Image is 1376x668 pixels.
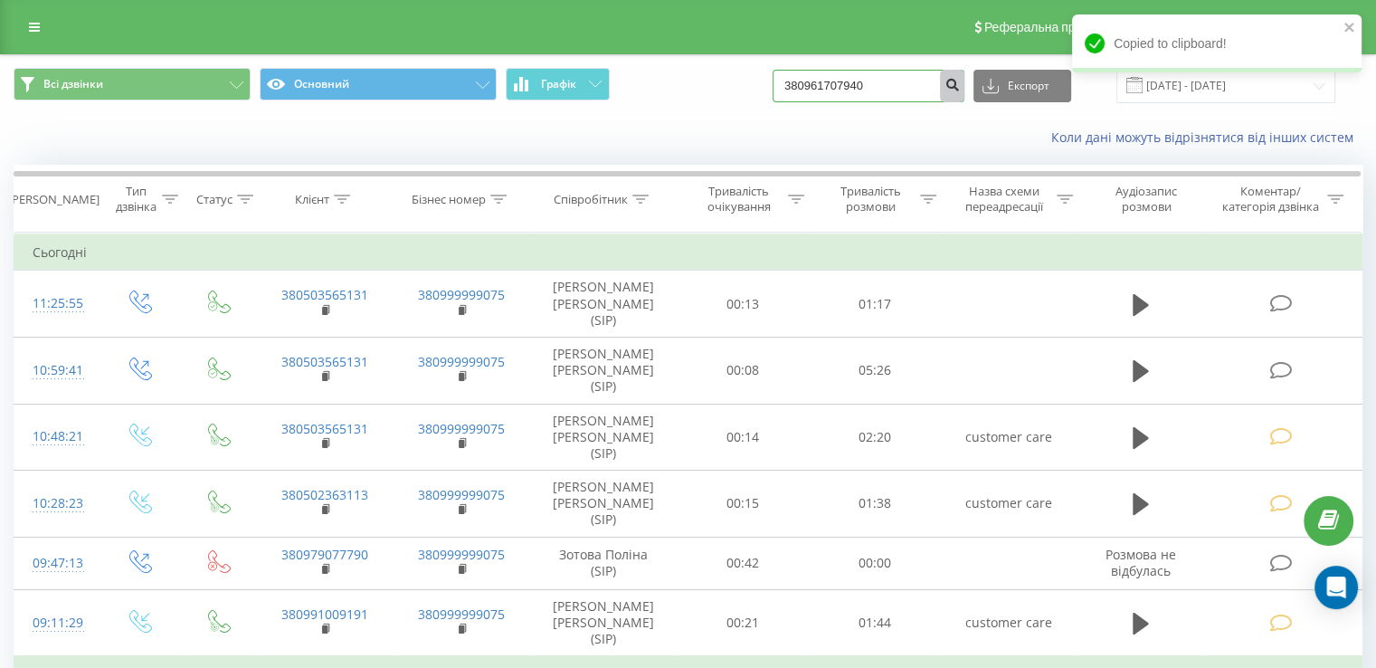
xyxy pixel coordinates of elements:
[33,286,81,321] div: 11:25:55
[973,70,1071,102] button: Експорт
[14,234,1362,271] td: Сьогодні
[412,192,486,207] div: Бізнес номер
[1094,184,1200,215] div: Аудіозапис розмови
[957,184,1052,215] div: Назва схеми переадресації
[1343,20,1356,37] button: close
[694,184,784,215] div: Тривалість очікування
[678,471,809,538] td: 00:15
[1314,566,1358,609] div: Open Intercom Messenger
[33,486,81,521] div: 10:28:23
[418,486,505,503] a: 380999999075
[281,606,368,623] a: 380991009191
[114,184,157,215] div: Тип дзвінка
[809,589,940,656] td: 01:44
[196,192,232,207] div: Статус
[809,271,940,338] td: 01:17
[554,192,628,207] div: Співробітник
[14,68,251,100] button: Всі дзвінки
[825,184,916,215] div: Тривалість розмови
[940,589,1077,656] td: customer care
[1051,129,1362,146] a: Коли дані можуть відрізнятися вiд інших систем
[809,337,940,404] td: 05:26
[678,589,809,656] td: 00:21
[281,353,368,370] a: 380503565131
[940,471,1077,538] td: customer care
[809,471,940,538] td: 01:38
[281,486,368,503] a: 380502363113
[530,537,678,589] td: Зотова Поліна (SIP)
[295,192,329,207] div: Клієнт
[281,286,368,303] a: 380503565131
[418,286,505,303] a: 380999999075
[1106,546,1176,579] span: Розмова не відбулась
[541,78,576,91] span: Графік
[418,546,505,563] a: 380999999075
[984,20,1117,34] span: Реферальна програма
[281,420,368,437] a: 380503565131
[33,419,81,454] div: 10:48:21
[43,77,103,91] span: Всі дзвінки
[940,404,1077,471] td: customer care
[530,337,678,404] td: [PERSON_NAME] [PERSON_NAME] (SIP)
[1217,184,1323,215] div: Коментар/категорія дзвінка
[281,546,368,563] a: 380979077790
[530,589,678,656] td: [PERSON_NAME] [PERSON_NAME] (SIP)
[678,271,809,338] td: 00:13
[678,337,809,404] td: 00:08
[809,537,940,589] td: 00:00
[809,404,940,471] td: 02:20
[260,68,497,100] button: Основний
[33,353,81,388] div: 10:59:41
[530,271,678,338] td: [PERSON_NAME] [PERSON_NAME] (SIP)
[773,70,964,102] input: Пошук за номером
[418,353,505,370] a: 380999999075
[530,471,678,538] td: [PERSON_NAME] [PERSON_NAME] (SIP)
[530,404,678,471] td: [PERSON_NAME] [PERSON_NAME] (SIP)
[418,420,505,437] a: 380999999075
[8,192,100,207] div: [PERSON_NAME]
[33,546,81,581] div: 09:47:13
[678,404,809,471] td: 00:14
[33,606,81,641] div: 09:11:29
[1072,14,1362,72] div: Copied to clipboard!
[506,68,610,100] button: Графік
[418,606,505,623] a: 380999999075
[678,537,809,589] td: 00:42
